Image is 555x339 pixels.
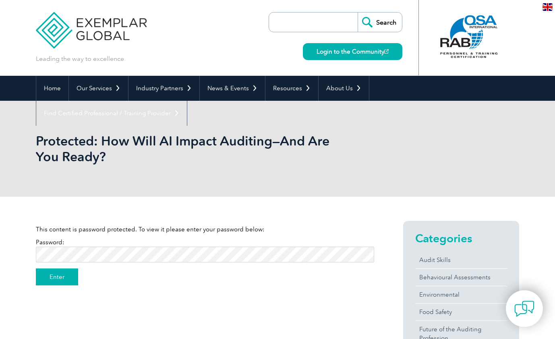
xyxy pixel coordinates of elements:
[543,3,553,11] img: en
[200,76,265,101] a: News & Events
[384,49,389,54] img: open_square.png
[36,133,345,164] h1: Protected: How Will AI Impact Auditing—And Are You Ready?
[36,76,68,101] a: Home
[415,286,507,303] a: Environmental
[514,299,534,319] img: contact-chat.png
[415,269,507,286] a: Behavioural Assessments
[319,76,369,101] a: About Us
[36,239,374,258] label: Password:
[36,268,78,285] input: Enter
[415,304,507,320] a: Food Safety
[415,252,507,268] a: Audit Skills
[358,12,402,32] input: Search
[36,247,374,262] input: Password:
[415,232,507,245] h2: Categories
[69,76,128,101] a: Our Services
[36,101,187,126] a: Find Certified Professional / Training Provider
[303,43,402,60] a: Login to the Community
[36,54,124,63] p: Leading the way to excellence
[265,76,318,101] a: Resources
[128,76,199,101] a: Industry Partners
[36,225,374,234] p: This content is password protected. To view it please enter your password below:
